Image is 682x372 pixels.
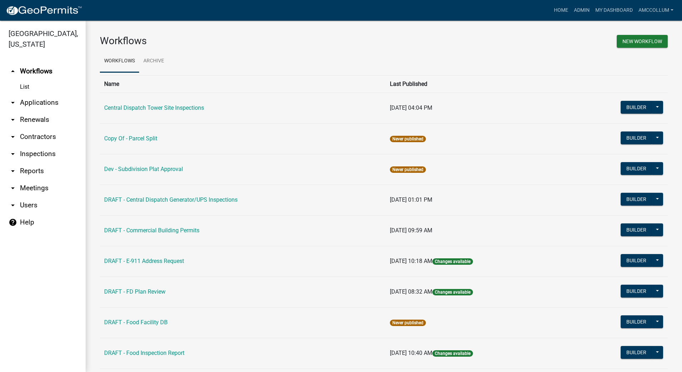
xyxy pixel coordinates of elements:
[390,258,432,264] span: [DATE] 10:18 AM
[390,288,432,295] span: [DATE] 08:32 AM
[432,258,473,265] span: Changes available
[621,346,652,359] button: Builder
[621,254,652,267] button: Builder
[390,196,432,203] span: [DATE] 01:01 PM
[139,50,168,73] a: Archive
[9,184,17,192] i: arrow_drop_down
[9,115,17,124] i: arrow_drop_down
[390,227,432,234] span: [DATE] 09:59 AM
[104,350,184,356] a: DRAFT - Food Inspection Report
[9,218,17,227] i: help
[432,350,473,357] span: Changes available
[104,135,157,142] a: Copy Of - Parcel Split
[621,101,652,114] button: Builder
[432,289,473,295] span: Changes available
[390,350,432,356] span: [DATE] 10:40 AM
[390,320,426,326] span: Never published
[104,319,168,326] a: DRAFT - Food Facility DB
[104,196,238,203] a: DRAFT - Central Dispatch Generator/UPS Inspections
[9,98,17,107] i: arrow_drop_down
[551,4,571,17] a: Home
[9,133,17,141] i: arrow_drop_down
[9,167,17,175] i: arrow_drop_down
[621,285,652,298] button: Builder
[104,288,166,295] a: DRAFT - FD Plan Review
[571,4,592,17] a: Admin
[592,4,636,17] a: My Dashboard
[390,104,432,111] span: [DATE] 04:04 PM
[104,104,204,111] a: Central Dispatch Tower Site Inspections
[386,75,566,93] th: Last Published
[104,227,199,234] a: DRAFT - Commercial Building Permits
[100,35,378,47] h3: Workflows
[104,258,184,264] a: DRAFT - E-911 Address Request
[621,315,652,328] button: Builder
[621,131,652,144] button: Builder
[621,162,652,175] button: Builder
[9,201,17,210] i: arrow_drop_down
[636,4,676,17] a: amccollum
[390,136,426,142] span: Never published
[100,75,386,93] th: Name
[621,223,652,236] button: Builder
[100,50,139,73] a: Workflows
[621,193,652,206] button: Builder
[9,67,17,76] i: arrow_drop_up
[9,150,17,158] i: arrow_drop_down
[390,166,426,173] span: Never published
[104,166,183,172] a: Dev - Subdivision Plat Approval
[617,35,668,48] button: New Workflow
